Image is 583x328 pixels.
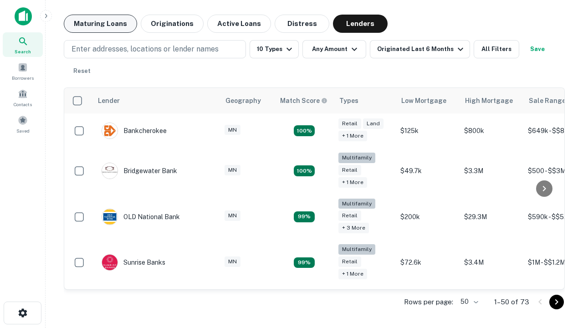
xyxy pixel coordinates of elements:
[294,211,315,222] div: Matching Properties: 11, hasApolloMatch: undefined
[3,112,43,136] a: Saved
[377,44,466,55] div: Originated Last 6 Months
[275,15,329,33] button: Distress
[523,40,552,58] button: Save your search to get updates of matches that match your search criteria.
[14,101,32,108] span: Contacts
[102,255,118,270] img: picture
[537,226,583,270] iframe: Chat Widget
[3,85,43,110] a: Contacts
[338,210,361,221] div: Retail
[396,194,460,240] td: $200k
[225,95,261,106] div: Geography
[339,95,358,106] div: Types
[460,194,523,240] td: $29.3M
[294,257,315,268] div: Matching Properties: 11, hasApolloMatch: undefined
[529,95,566,106] div: Sale Range
[3,59,43,83] a: Borrowers
[102,209,180,225] div: OLD National Bank
[3,32,43,57] a: Search
[102,163,118,179] img: picture
[15,7,32,26] img: capitalize-icon.png
[460,88,523,113] th: High Mortgage
[396,148,460,194] td: $49.7k
[338,118,361,129] div: Retail
[338,269,367,279] div: + 1 more
[64,40,246,58] button: Enter addresses, locations or lender names
[294,165,315,176] div: Matching Properties: 20, hasApolloMatch: undefined
[15,48,31,55] span: Search
[12,74,34,82] span: Borrowers
[102,123,167,139] div: Bankcherokee
[16,127,30,134] span: Saved
[64,15,137,33] button: Maturing Loans
[404,297,453,307] p: Rows per page:
[370,40,470,58] button: Originated Last 6 Months
[401,95,446,106] div: Low Mortgage
[338,165,361,175] div: Retail
[460,240,523,286] td: $3.4M
[474,40,519,58] button: All Filters
[302,40,366,58] button: Any Amount
[72,44,219,55] p: Enter addresses, locations or lender names
[333,15,388,33] button: Lenders
[280,96,327,106] div: Capitalize uses an advanced AI algorithm to match your search with the best lender. The match sco...
[338,199,375,209] div: Multifamily
[460,148,523,194] td: $3.3M
[98,95,120,106] div: Lender
[396,88,460,113] th: Low Mortgage
[102,163,177,179] div: Bridgewater Bank
[549,295,564,309] button: Go to next page
[338,153,375,163] div: Multifamily
[338,131,367,141] div: + 1 more
[102,254,165,271] div: Sunrise Banks
[225,210,240,221] div: MN
[225,165,240,175] div: MN
[338,223,369,233] div: + 3 more
[225,125,240,135] div: MN
[494,297,529,307] p: 1–50 of 73
[102,209,118,225] img: picture
[220,88,275,113] th: Geography
[338,244,375,255] div: Multifamily
[141,15,204,33] button: Originations
[102,123,118,138] img: picture
[396,240,460,286] td: $72.6k
[338,256,361,267] div: Retail
[294,125,315,136] div: Matching Properties: 16, hasApolloMatch: undefined
[250,40,299,58] button: 10 Types
[457,295,480,308] div: 50
[67,62,97,80] button: Reset
[92,88,220,113] th: Lender
[460,113,523,148] td: $800k
[338,177,367,188] div: + 1 more
[207,15,271,33] button: Active Loans
[363,118,384,129] div: Land
[334,88,396,113] th: Types
[465,95,513,106] div: High Mortgage
[275,88,334,113] th: Capitalize uses an advanced AI algorithm to match your search with the best lender. The match sco...
[225,256,240,267] div: MN
[396,113,460,148] td: $125k
[280,96,326,106] h6: Match Score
